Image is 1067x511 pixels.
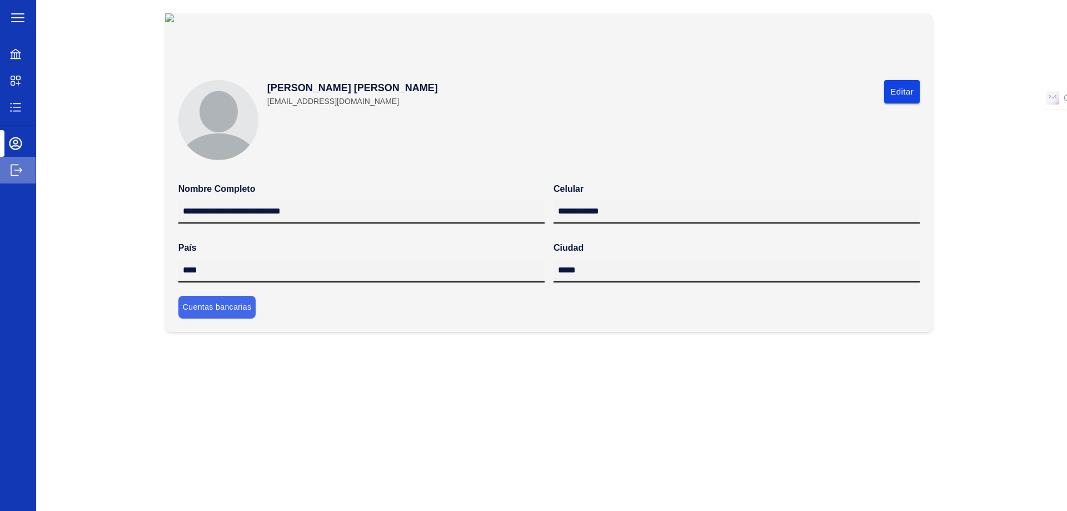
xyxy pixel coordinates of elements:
span: Cuentas bancarias [183,300,252,314]
span: [EMAIL_ADDRESS][DOMAIN_NAME] [267,96,438,107]
label: Nombre completo [178,182,256,196]
label: Celular [554,182,584,196]
img: ProfileTopBg.png [165,13,933,22]
button: Editar [884,80,920,103]
span: Editar [890,85,914,99]
label: Ciudad [554,241,584,255]
label: País [178,241,197,255]
button: Cuentas bancarias [178,296,256,319]
img: profile pick [178,80,258,160]
p: [PERSON_NAME] [PERSON_NAME] [267,80,438,96]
